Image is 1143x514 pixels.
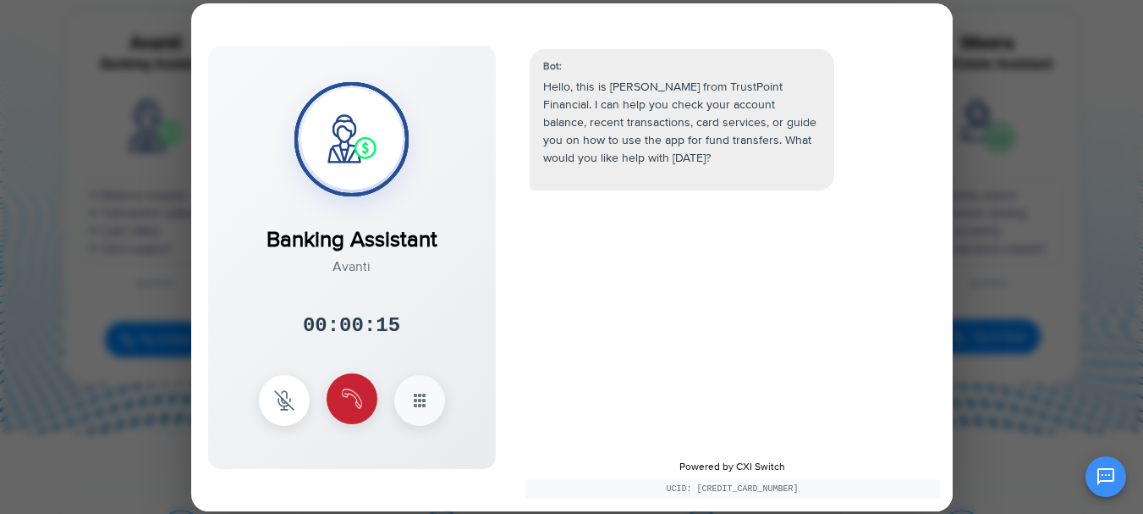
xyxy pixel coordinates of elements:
[525,479,940,499] div: UCID: [CREDIT_CARD_NUMBER]
[543,78,821,167] p: Hello, this is [PERSON_NAME] from TrustPoint Financial. I can help you check your account balance...
[342,389,362,409] img: end Icon
[1085,456,1126,497] button: Open chat
[543,59,821,75] div: Bot:
[513,447,953,511] div: Powered by CXI Switch
[267,257,437,277] div: Avanti
[274,390,294,411] img: mute Icon
[267,207,437,257] div: Banking Assistant
[303,311,400,341] div: 00:00:15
